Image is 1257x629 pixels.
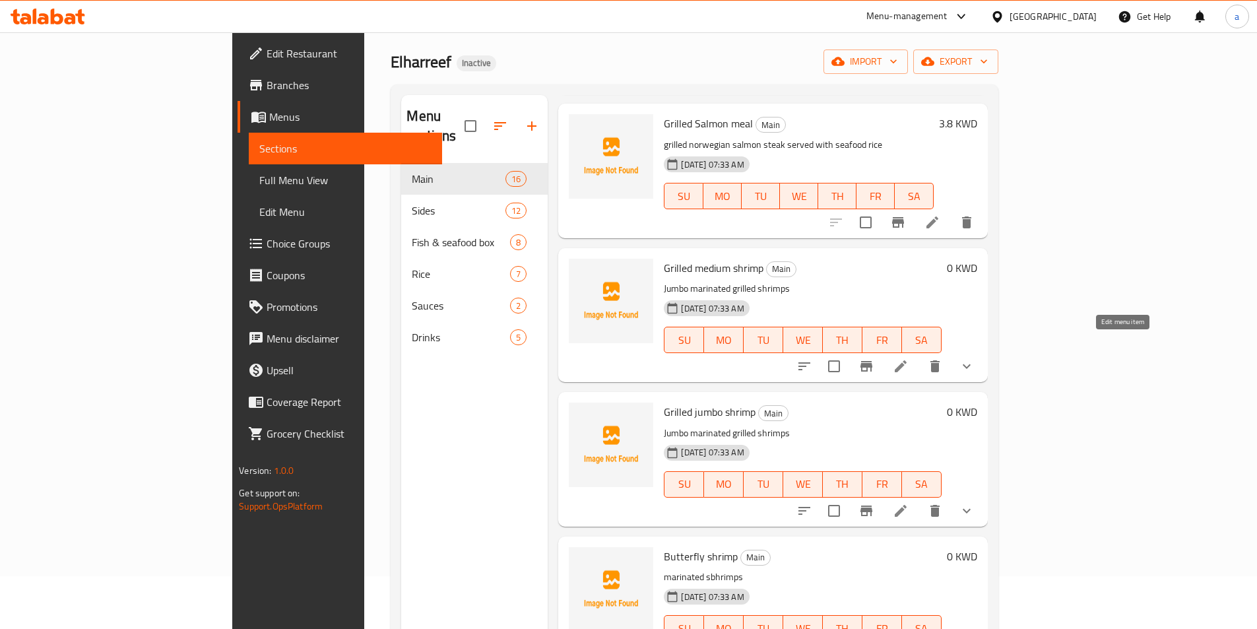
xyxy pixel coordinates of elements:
[959,503,975,519] svg: Show Choices
[947,547,977,566] h6: 0 KWD
[676,158,749,171] span: [DATE] 07:33 AM
[401,290,548,321] div: Sauces2
[238,38,442,69] a: Edit Restaurant
[511,236,526,249] span: 8
[259,172,432,188] span: Full Menu View
[510,266,527,282] div: items
[907,475,936,494] span: SA
[862,327,902,353] button: FR
[676,302,749,315] span: [DATE] 07:33 AM
[664,114,753,133] span: Grilled Salmon meal
[401,158,548,358] nav: Menu sections
[783,471,823,498] button: WE
[868,331,897,350] span: FR
[569,259,653,343] img: Grilled medium shrimp
[510,329,527,345] div: items
[239,484,300,502] span: Get support on:
[783,327,823,353] button: WE
[900,187,928,206] span: SA
[670,187,697,206] span: SU
[569,403,653,487] img: Grilled jumbo shrimp
[664,546,738,566] span: Butterfly shrimp
[267,77,432,93] span: Branches
[670,331,699,350] span: SU
[249,164,442,196] a: Full Menu View
[924,215,940,230] a: Edit menu item
[412,234,510,250] span: Fish & seafood box
[510,234,527,250] div: items
[664,183,703,209] button: SU
[740,550,771,566] div: Main
[664,327,704,353] button: SU
[749,475,778,494] span: TU
[664,569,941,585] p: marinated sbhrimps
[670,475,699,494] span: SU
[484,110,516,142] span: Sort sections
[1235,9,1239,24] span: a
[907,331,936,350] span: SA
[401,258,548,290] div: Rice7
[457,57,496,69] span: Inactive
[919,495,951,527] button: delete
[744,471,783,498] button: TU
[749,331,778,350] span: TU
[676,446,749,459] span: [DATE] 07:33 AM
[239,498,323,515] a: Support.OpsPlatform
[506,173,526,185] span: 16
[238,291,442,323] a: Promotions
[506,205,526,217] span: 12
[951,350,983,382] button: show more
[269,109,432,125] span: Menus
[412,266,510,282] span: Rice
[823,471,862,498] button: TH
[676,591,749,603] span: [DATE] 07:33 AM
[828,331,857,350] span: TH
[401,226,548,258] div: Fish & seafood box8
[902,327,942,353] button: SA
[274,462,294,479] span: 1.0.0
[259,141,432,156] span: Sections
[249,133,442,164] a: Sections
[412,329,510,345] span: Drinks
[742,183,780,209] button: TU
[862,187,889,206] span: FR
[759,406,788,421] span: Main
[780,183,818,209] button: WE
[238,228,442,259] a: Choice Groups
[267,299,432,315] span: Promotions
[959,358,975,374] svg: Show Choices
[947,403,977,421] h6: 0 KWD
[267,331,432,347] span: Menu disclaimer
[766,261,796,277] div: Main
[851,495,882,527] button: Branch-specific-item
[939,114,977,133] h6: 3.8 KWD
[505,203,527,218] div: items
[785,187,813,206] span: WE
[820,497,848,525] span: Select to update
[664,425,941,442] p: Jumbo marinated grilled shrimps
[412,203,505,218] span: Sides
[412,171,505,187] span: Main
[1010,9,1097,24] div: [GEOGRAPHIC_DATA]
[767,261,796,277] span: Main
[709,475,738,494] span: MO
[238,101,442,133] a: Menus
[238,386,442,418] a: Coverage Report
[823,50,908,74] button: import
[741,550,770,565] span: Main
[238,418,442,449] a: Grocery Checklist
[510,298,527,314] div: items
[664,281,941,297] p: Jumbo marinated grilled shrimps
[664,402,756,422] span: Grilled jumbo shrimp
[789,331,818,350] span: WE
[758,405,789,421] div: Main
[789,475,818,494] span: WE
[249,196,442,228] a: Edit Menu
[267,267,432,283] span: Coupons
[856,183,895,209] button: FR
[924,53,988,70] span: export
[947,259,977,277] h6: 0 KWD
[704,471,744,498] button: MO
